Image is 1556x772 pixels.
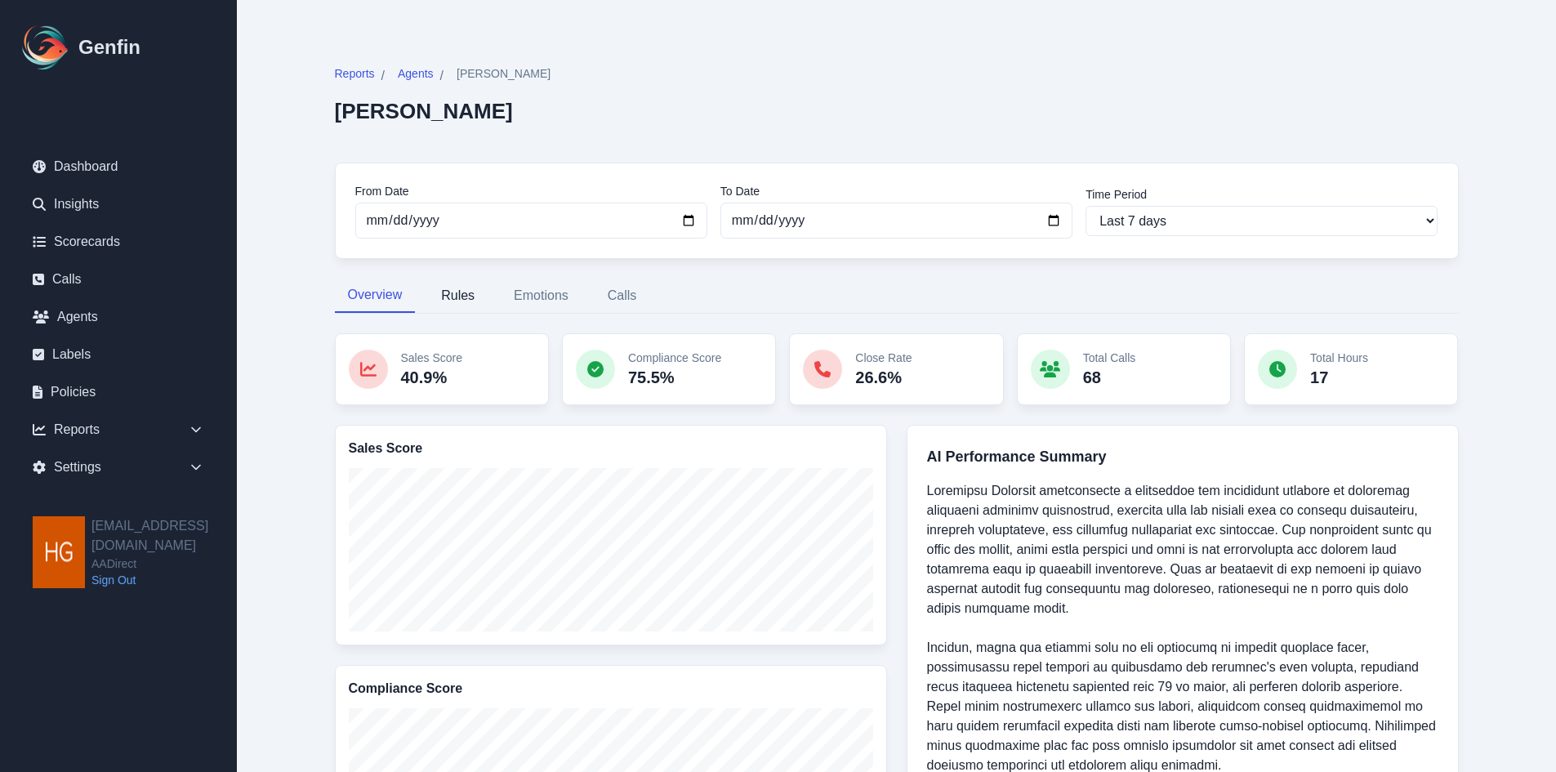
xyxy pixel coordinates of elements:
[335,65,375,86] a: Reports
[628,350,721,366] p: Compliance Score
[349,439,873,458] h3: Sales Score
[457,65,551,82] span: [PERSON_NAME]
[398,65,434,82] span: Agents
[20,301,217,333] a: Agents
[91,556,237,572] span: AADirect
[440,66,444,86] span: /
[33,516,85,588] img: hgarza@aadirect.com
[1310,366,1368,389] p: 17
[335,99,551,123] h2: [PERSON_NAME]
[78,34,140,60] h1: Genfin
[501,279,582,313] button: Emotions
[91,572,237,588] a: Sign Out
[20,451,217,484] div: Settings
[349,679,873,698] h3: Compliance Score
[20,376,217,408] a: Policies
[20,150,217,183] a: Dashboard
[20,225,217,258] a: Scorecards
[20,263,217,296] a: Calls
[381,66,385,86] span: /
[20,21,72,74] img: Logo
[355,183,707,199] label: From Date
[401,350,462,366] p: Sales Score
[1083,350,1136,366] p: Total Calls
[401,366,462,389] p: 40.9%
[335,279,416,313] button: Overview
[20,188,217,221] a: Insights
[1086,186,1438,203] label: Time Period
[855,350,912,366] p: Close Rate
[1310,350,1368,366] p: Total Hours
[91,516,237,556] h2: [EMAIL_ADDRESS][DOMAIN_NAME]
[927,445,1438,468] h3: AI Performance Summary
[855,366,912,389] p: 26.6%
[595,279,650,313] button: Calls
[335,65,375,82] span: Reports
[398,65,434,86] a: Agents
[720,183,1072,199] label: To Date
[20,338,217,371] a: Labels
[1083,366,1136,389] p: 68
[428,279,488,313] button: Rules
[628,366,721,389] p: 75.5%
[20,413,217,446] div: Reports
